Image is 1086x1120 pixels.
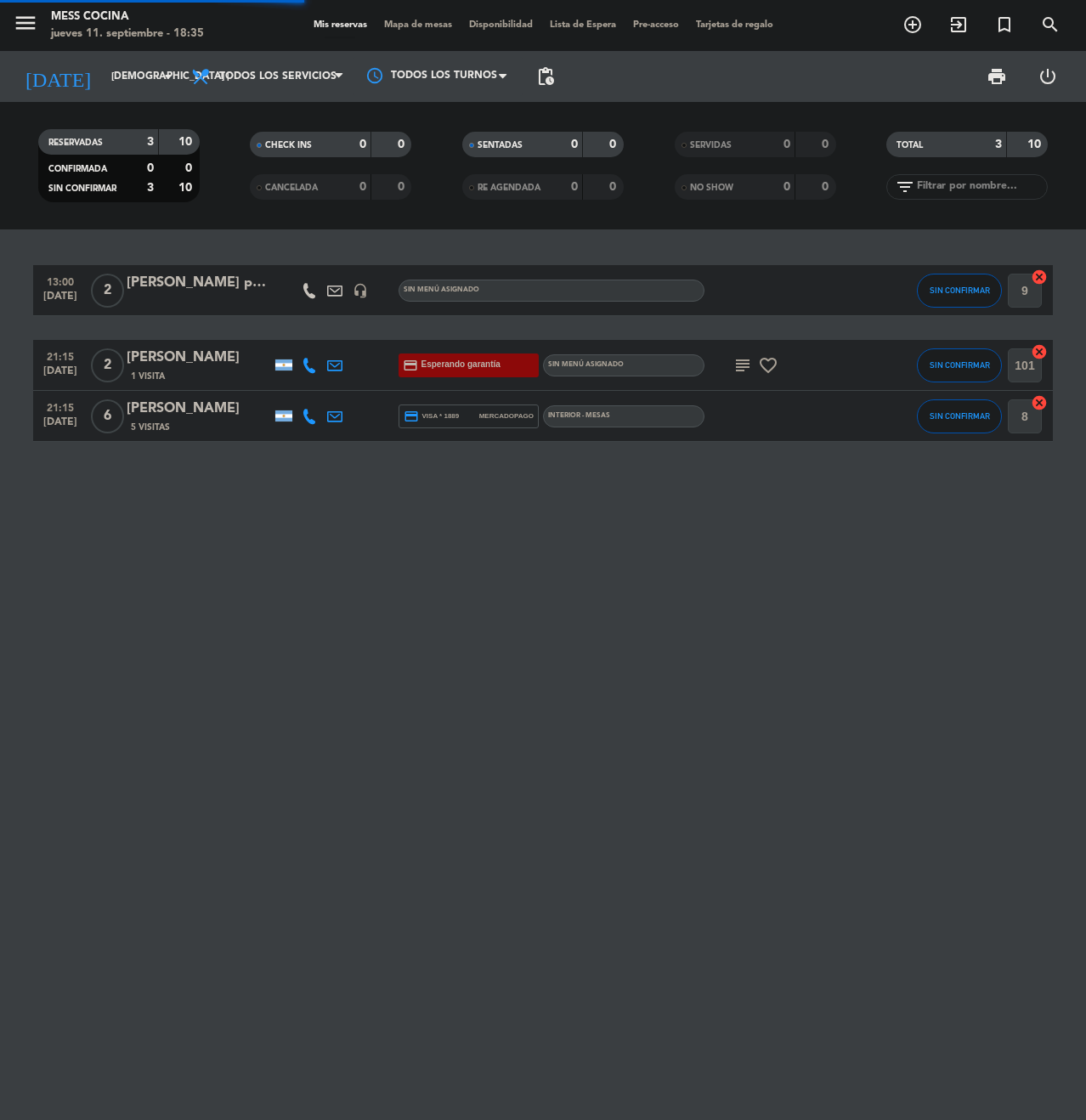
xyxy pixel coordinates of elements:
span: 21:15 [39,346,82,365]
span: 2 [91,274,124,308]
span: Mapa de mesas [376,20,461,30]
strong: 10 [178,182,195,194]
span: Mis reservas [305,20,376,30]
span: CANCELADA [265,184,318,192]
span: pending_actions [535,66,556,87]
strong: 3 [147,136,154,148]
strong: 0 [147,162,154,174]
i: cancel [1031,269,1048,286]
strong: 10 [178,136,195,148]
span: 6 [91,399,124,433]
span: 2 [91,348,124,382]
strong: 0 [398,181,408,193]
span: CHECK INS [265,141,312,150]
span: RESERVADAS [48,139,103,147]
span: SIN CONFIRMAR [930,286,990,295]
i: [DATE] [13,58,103,95]
strong: 0 [571,181,578,193]
div: [PERSON_NAME] prensa [127,272,271,294]
span: 1 Visita [131,370,165,383]
button: SIN CONFIRMAR [917,274,1002,308]
i: subject [732,355,753,376]
span: Todos los servicios [219,71,337,82]
span: 21:15 [39,397,82,416]
i: credit_card [404,409,419,424]
i: cancel [1031,394,1048,411]
span: print [987,66,1007,87]
span: Tarjetas de regalo [687,20,782,30]
strong: 3 [995,139,1002,150]
span: SIN CONFIRMAR [930,411,990,421]
i: turned_in_not [994,14,1015,35]
strong: 0 [783,139,790,150]
span: SENTADAS [478,141,523,150]
div: jueves 11. septiembre - 18:35 [51,25,204,42]
strong: 0 [398,139,408,150]
i: headset_mic [353,283,368,298]
span: [DATE] [39,291,82,310]
div: [PERSON_NAME] [127,398,271,420]
span: [DATE] [39,365,82,385]
i: search [1040,14,1061,35]
strong: 0 [822,139,832,150]
i: arrow_drop_down [158,66,178,87]
i: favorite_border [758,355,778,376]
span: Disponibilidad [461,20,541,30]
div: LOG OUT [1022,51,1073,102]
i: add_circle_outline [902,14,923,35]
i: exit_to_app [948,14,969,35]
span: RE AGENDADA [478,184,540,192]
strong: 10 [1027,139,1044,150]
i: menu [13,10,38,36]
span: CONFIRMADA [48,165,107,173]
span: 13:00 [39,271,82,291]
strong: 3 [147,182,154,194]
span: Pre-acceso [625,20,687,30]
span: SERVIDAS [690,141,732,150]
div: Mess Cocina [51,8,204,25]
span: Esperando garantía [421,358,501,371]
span: 5 Visitas [131,421,170,434]
span: Lista de Espera [541,20,625,30]
span: INTERIOR - MESAS [548,412,610,419]
strong: 0 [571,139,578,150]
span: SIN CONFIRMAR [930,360,990,370]
div: [PERSON_NAME] [127,347,271,369]
span: TOTAL [897,141,923,150]
span: mercadopago [479,410,534,421]
i: power_settings_new [1038,66,1058,87]
strong: 0 [359,181,366,193]
span: SIN CONFIRMAR [48,184,116,193]
strong: 0 [185,162,195,174]
span: Sin menú asignado [404,286,479,293]
strong: 0 [609,181,619,193]
button: SIN CONFIRMAR [917,399,1002,433]
i: cancel [1031,343,1048,360]
i: credit_card [403,358,418,373]
strong: 0 [783,181,790,193]
strong: 0 [609,139,619,150]
span: [DATE] [39,416,82,436]
span: NO SHOW [690,184,733,192]
button: SIN CONFIRMAR [917,348,1002,382]
button: menu [13,10,38,42]
strong: 0 [359,139,366,150]
span: Sin menú asignado [548,361,624,368]
input: Filtrar por nombre... [915,178,1047,196]
strong: 0 [822,181,832,193]
span: visa * 1889 [404,409,459,424]
i: filter_list [895,177,915,197]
